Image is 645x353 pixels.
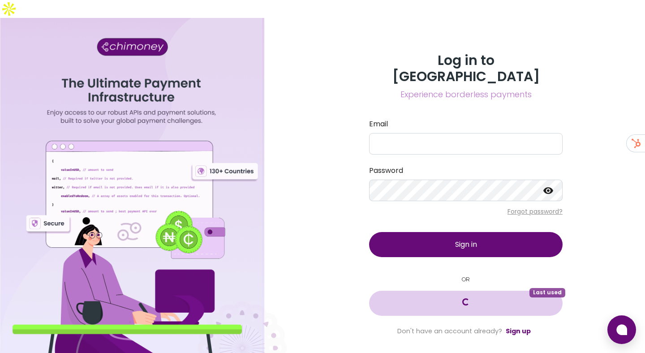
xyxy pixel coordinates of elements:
h3: Log in to [GEOGRAPHIC_DATA] [369,52,563,85]
button: Last used [369,291,563,316]
span: Don't have an account already? [397,327,502,336]
p: Forgot password? [369,207,563,216]
label: Email [369,119,563,129]
a: Sign up [506,327,531,336]
small: OR [369,275,563,284]
span: Last used [529,288,565,297]
button: Open chat window [607,315,636,344]
button: Sign in [369,232,563,257]
span: Experience borderless payments [369,88,563,101]
label: Password [369,165,563,176]
span: Sign in [455,239,477,250]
